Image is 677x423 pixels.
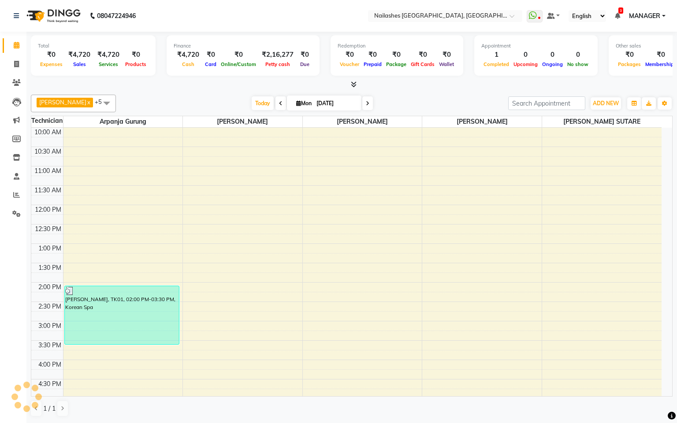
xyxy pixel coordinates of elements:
[63,116,183,127] span: Arpanja Gurung
[37,360,63,369] div: 4:00 PM
[37,341,63,350] div: 3:30 PM
[37,263,63,272] div: 1:30 PM
[37,379,63,389] div: 4:30 PM
[252,96,274,110] span: Today
[540,50,565,60] div: 0
[303,116,422,127] span: [PERSON_NAME]
[384,61,409,67] span: Package
[314,97,358,110] input: 2025-09-01
[409,61,437,67] span: Gift Cards
[338,50,361,60] div: ₹0
[298,61,312,67] span: Due
[86,99,90,106] a: x
[481,42,591,50] div: Appointment
[37,283,63,292] div: 2:00 PM
[31,116,63,125] div: Technician
[616,50,643,60] div: ₹0
[338,42,456,50] div: Redemption
[37,302,63,311] div: 2:30 PM
[258,50,297,60] div: ₹2,16,277
[422,116,542,127] span: [PERSON_NAME]
[263,61,292,67] span: Petty cash
[294,100,314,107] span: Mon
[123,50,149,60] div: ₹0
[219,50,258,60] div: ₹0
[511,61,540,67] span: Upcoming
[33,205,63,214] div: 12:00 PM
[361,61,384,67] span: Prepaid
[95,98,108,105] span: +5
[409,50,437,60] div: ₹0
[591,97,621,110] button: ADD NEW
[94,50,123,60] div: ₹4,720
[65,50,94,60] div: ₹4,720
[183,116,302,127] span: [PERSON_NAME]
[542,116,662,127] span: [PERSON_NAME] SUTARE
[33,166,63,176] div: 11:00 AM
[174,50,203,60] div: ₹4,720
[38,61,65,67] span: Expenses
[39,99,86,106] span: [PERSON_NAME]
[65,286,179,344] div: [PERSON_NAME], TK01, 02:00 PM-03:30 PM, Korean Spa
[481,50,511,60] div: 1
[22,4,83,28] img: logo
[123,61,149,67] span: Products
[33,186,63,195] div: 11:30 AM
[615,12,620,20] a: 3
[437,50,456,60] div: ₹0
[437,61,456,67] span: Wallet
[37,321,63,331] div: 3:00 PM
[203,50,219,60] div: ₹0
[97,61,120,67] span: Services
[33,128,63,137] div: 10:00 AM
[593,100,619,107] span: ADD NEW
[618,7,623,14] span: 3
[180,61,197,67] span: Cash
[565,50,591,60] div: 0
[203,61,219,67] span: Card
[616,61,643,67] span: Packages
[43,404,56,413] span: 1 / 1
[629,11,660,21] span: MANAGER
[384,50,409,60] div: ₹0
[540,61,565,67] span: Ongoing
[38,50,65,60] div: ₹0
[38,42,149,50] div: Total
[508,96,585,110] input: Search Appointment
[71,61,88,67] span: Sales
[33,147,63,156] div: 10:30 AM
[37,244,63,253] div: 1:00 PM
[565,61,591,67] span: No show
[219,61,258,67] span: Online/Custom
[361,50,384,60] div: ₹0
[33,224,63,234] div: 12:30 PM
[481,61,511,67] span: Completed
[174,42,312,50] div: Finance
[297,50,312,60] div: ₹0
[511,50,540,60] div: 0
[97,4,136,28] b: 08047224946
[338,61,361,67] span: Voucher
